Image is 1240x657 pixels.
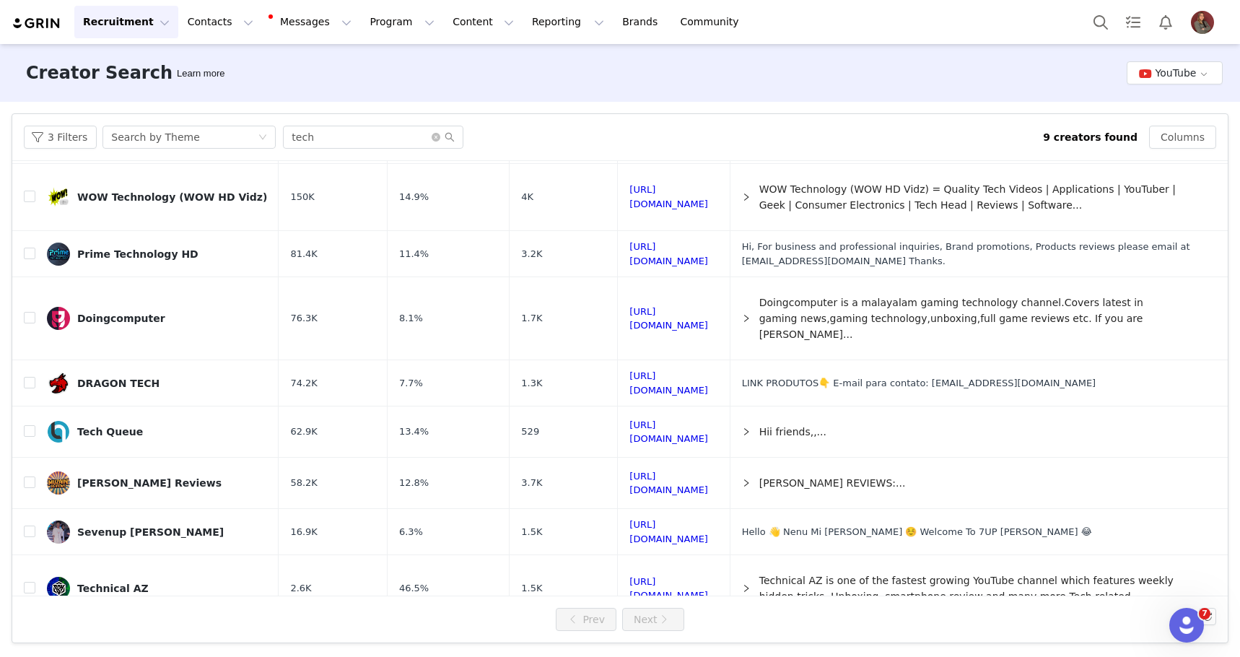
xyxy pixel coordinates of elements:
[290,376,317,391] span: 74.2K
[629,519,708,544] a: [URL][DOMAIN_NAME]
[445,132,455,142] i: icon: search
[742,526,1092,537] span: Hello 👋 Nenu Mi [PERSON_NAME] ☺️ Welcome To 7UP [PERSON_NAME] 😂
[730,415,1210,448] div: icon: rightHii friends,,...
[629,576,708,601] a: [URL][DOMAIN_NAME]
[742,193,751,201] i: icon: right
[556,608,616,631] button: Prev
[1043,130,1138,145] div: 9 creators found
[47,420,70,443] img: AIdro_nWYftlFUj9bGprPlRZhvqJNn8A9doEXWK5s9Lmri8iHw=s480-c-k-c0x00ffffff-no-rj
[47,186,267,209] a: WOW Technology (WOW HD Vidz)
[290,581,311,596] span: 2.6K
[629,471,708,496] a: [URL][DOMAIN_NAME]
[1150,6,1182,38] button: Notifications
[521,425,539,439] span: 529
[47,307,70,330] img: 205Z_tVDQSl2v-XBXRuA-HVU-QsJrvSSDT8zAv8gg7fv7pVE3DhgGlNHsl-F9cgjvxOsv88u2Q=s480-c-k-c0x00ffffff-n...
[730,564,1210,613] div: icon: rightTechnical AZ is one of the fastest growing YouTube channel which features weekly hidde...
[47,577,267,600] a: Technical AZ
[1085,6,1117,38] button: Search
[47,372,70,395] img: pnKB_7lhetlNOUOZ3PZgfV5LWN8GxtpV6CGWQh0ImihEqkpxNuOSm6cY8TNlEIHWmM_Vde8h4Q=s480-c-k-c0x00ffffff-n...
[622,608,684,631] button: Next
[629,419,708,445] a: [URL][DOMAIN_NAME]
[629,184,708,209] a: [URL][DOMAIN_NAME]
[290,190,314,204] span: 150K
[742,584,751,593] i: icon: right
[521,190,533,204] span: 4K
[47,471,70,495] img: oXYHiq2kDF5773_22udVs9ihIyrkM-1Sj314SpJ2kjOzsLtUOdyGm8vUfAj6DjJNYEGBBnBznRU=s480-c-k-c0x00ffffff-...
[290,311,317,326] span: 76.3K
[399,581,429,596] span: 46.5%
[432,133,440,142] i: icon: close-circle
[521,476,542,490] span: 3.7K
[47,471,267,495] a: [PERSON_NAME] Reviews
[672,6,754,38] a: Community
[361,6,443,38] button: Program
[47,372,267,395] a: DRAGON TECH
[77,313,165,324] div: Doingcomputer
[521,376,542,391] span: 1.3K
[399,311,423,326] span: 8.1%
[77,378,160,389] div: DRAGON TECH
[24,126,97,149] button: 3 Filters
[742,314,751,323] i: icon: right
[521,525,542,539] span: 1.5K
[47,521,267,544] a: Sevenup [PERSON_NAME]
[47,577,70,600] img: AIdro_kqPp51EOZgX5FzDhGRt88FD7-TY2vPv_hFjE4FiShGYw=s480-c-k-c0x00ffffff-no-rj
[111,126,199,148] div: Search by Theme
[290,247,317,261] span: 81.4K
[77,248,198,260] div: Prime Technology HD
[629,370,708,396] a: [URL][DOMAIN_NAME]
[47,521,70,544] img: vRdL8DRdMmy4U7dlPWykHE1h2d2EznWeQpwR82EzzRG-uFa-hFsJg8YPYz4nqdSnfxIU1NJ6=s480-c-k-c0x00ffffff-no-rj
[47,186,70,209] img: 3tdOYi5wAQ-rksyx1WOssNwQzgZgwe3kjv1Gad2q12hToS_FI5V9jqyhmEz4jmnEmnt22RbLqQ=s480-c-k-c0x00ffffff-n...
[521,247,542,261] span: 3.2K
[290,476,317,490] span: 58.2K
[174,66,227,81] div: Tooltip anchor
[26,60,173,86] h3: Creator Search
[1169,608,1204,643] iframe: Intercom live chat
[47,307,267,330] a: Doingcomputer
[742,427,751,436] i: icon: right
[399,190,429,204] span: 14.9%
[1127,61,1223,84] button: YouTube
[47,243,70,266] img: 03iFyW4EPgFiijjRmK6RTNRrRC3Cwm7MrP85VheS7VnkV5m0i1czkhEYJppr0D9APtxL3M0zvw=s480-c-k-c0x00ffffff-n...
[730,286,1210,351] div: icon: rightDoingcomputer is a malayalam gaming technology channel.Covers latest in gaming news,ga...
[523,6,613,38] button: Reporting
[444,6,523,38] button: Content
[77,583,149,594] div: Technical AZ
[742,479,751,487] i: icon: right
[77,526,224,538] div: Sevenup [PERSON_NAME]
[1149,126,1216,149] button: Columns
[521,581,542,596] span: 1.5K
[283,126,463,149] input: Search...
[742,378,1096,388] span: LINK PRODUTOS👇 E-mail para contato: [EMAIL_ADDRESS][DOMAIN_NAME]
[399,376,423,391] span: 7.7%
[47,420,267,443] a: Tech Queue
[1182,11,1228,34] button: Profile
[290,425,317,439] span: 62.9K
[1199,608,1210,619] span: 7
[614,6,671,38] a: Brands
[258,133,267,143] i: icon: down
[742,241,1190,266] span: Hi, For business and professional inquiries, Brand promotions, Products reviews please email at [...
[399,476,429,490] span: 12.8%
[77,191,267,203] div: WOW Technology (WOW HD Vidz)
[521,311,542,326] span: 1.7K
[629,241,708,266] a: [URL][DOMAIN_NAME]
[399,425,429,439] span: 13.4%
[1191,11,1214,34] img: 9ae9db5a-06da-4223-ad9b-9bb31bb6a3e3.jpg
[1117,6,1149,38] a: Tasks
[77,426,143,438] div: Tech Queue
[399,525,423,539] span: 6.3%
[47,243,267,266] a: Prime Technology HD
[77,477,222,489] div: [PERSON_NAME] Reviews
[399,247,429,261] span: 11.4%
[12,17,62,30] img: grin logo
[74,6,178,38] button: Recruitment
[629,306,708,331] a: [URL][DOMAIN_NAME]
[730,173,1210,222] div: icon: rightWOW Technology (WOW HD Vidz) = Quality Tech Videos | Applications | YouTuber | Geek | ...
[290,525,317,539] span: 16.9K
[179,6,262,38] button: Contacts
[730,466,1210,500] div: icon: right[PERSON_NAME] REVIEWS:...
[263,6,360,38] button: Messages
